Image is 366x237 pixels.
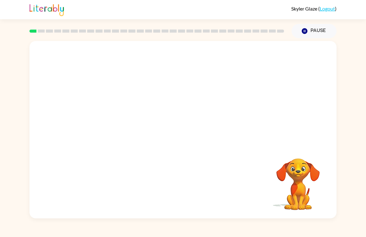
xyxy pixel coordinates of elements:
[320,6,335,11] a: Logout
[291,6,318,11] span: Skyler Glaze
[292,24,337,38] button: Pause
[267,149,329,211] video: Your browser must support playing .mp4 files to use Literably. Please try using another browser.
[29,2,64,16] img: Literably
[291,6,337,11] div: ( )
